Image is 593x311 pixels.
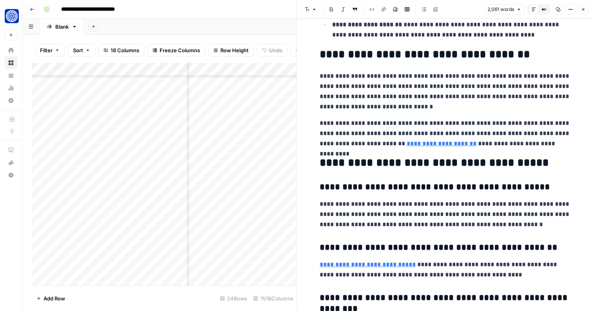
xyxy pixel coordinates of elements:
[5,57,17,69] a: Browse
[5,157,17,168] div: What's new?
[5,144,17,156] a: AirOps Academy
[487,6,514,13] span: 2,061 words
[44,295,65,302] span: Add Row
[5,69,17,82] a: Your Data
[35,44,65,57] button: Filter
[257,44,287,57] button: Undo
[73,46,83,54] span: Sort
[55,23,69,31] div: Blank
[269,46,282,54] span: Undo
[32,292,70,305] button: Add Row
[5,6,17,26] button: Workspace: Fundwell
[40,46,53,54] span: Filter
[5,9,19,23] img: Fundwell Logo
[40,19,84,35] a: Blank
[5,156,17,169] button: What's new?
[217,292,250,305] div: 24 Rows
[208,44,254,57] button: Row Height
[484,4,525,15] button: 2,061 words
[111,46,139,54] span: 18 Columns
[5,94,17,107] a: Settings
[5,169,17,181] button: Help + Support
[5,44,17,57] a: Home
[5,82,17,94] a: Usage
[98,44,144,57] button: 18 Columns
[147,44,205,57] button: Freeze Columns
[250,292,296,305] div: 11/18 Columns
[220,46,249,54] span: Row Height
[68,44,95,57] button: Sort
[160,46,200,54] span: Freeze Columns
